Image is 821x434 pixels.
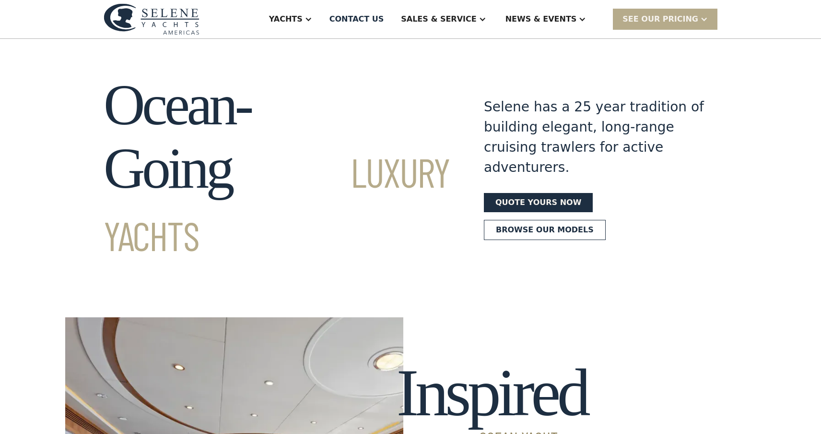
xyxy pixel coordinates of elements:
[104,147,449,259] span: Luxury Yachts
[484,193,593,212] a: Quote yours now
[484,97,704,178] div: Selene has a 25 year tradition of building elegant, long-range cruising trawlers for active adven...
[505,13,577,25] div: News & EVENTS
[613,9,717,29] div: SEE Our Pricing
[622,13,698,25] div: SEE Our Pricing
[269,13,303,25] div: Yachts
[484,220,606,240] a: Browse our models
[401,13,476,25] div: Sales & Service
[104,3,199,35] img: logo
[104,73,449,264] h1: Ocean-Going
[329,13,384,25] div: Contact US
